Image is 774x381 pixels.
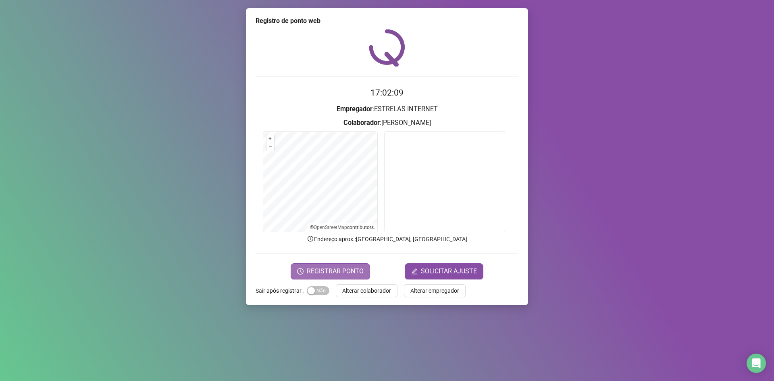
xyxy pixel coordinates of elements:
[411,268,418,275] span: edit
[314,225,347,230] a: OpenStreetMap
[342,286,391,295] span: Alterar colaborador
[404,284,466,297] button: Alterar empregador
[421,266,477,276] span: SOLICITAR AJUSTE
[256,235,518,244] p: Endereço aprox. : [GEOGRAPHIC_DATA], [GEOGRAPHIC_DATA]
[336,284,397,297] button: Alterar colaborador
[266,143,274,151] button: –
[297,268,304,275] span: clock-circle
[410,286,459,295] span: Alterar empregador
[310,225,375,230] li: © contributors.
[337,105,372,113] strong: Empregador
[343,119,380,127] strong: Colaborador
[256,104,518,115] h3: : ESTRELAS INTERNET
[370,88,404,98] time: 17:02:09
[307,266,364,276] span: REGISTRAR PONTO
[307,235,314,242] span: info-circle
[291,263,370,279] button: REGISTRAR PONTO
[256,284,307,297] label: Sair após registrar
[256,118,518,128] h3: : [PERSON_NAME]
[266,135,274,143] button: +
[256,16,518,26] div: Registro de ponto web
[747,354,766,373] div: Open Intercom Messenger
[405,263,483,279] button: editSOLICITAR AJUSTE
[369,29,405,67] img: QRPoint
